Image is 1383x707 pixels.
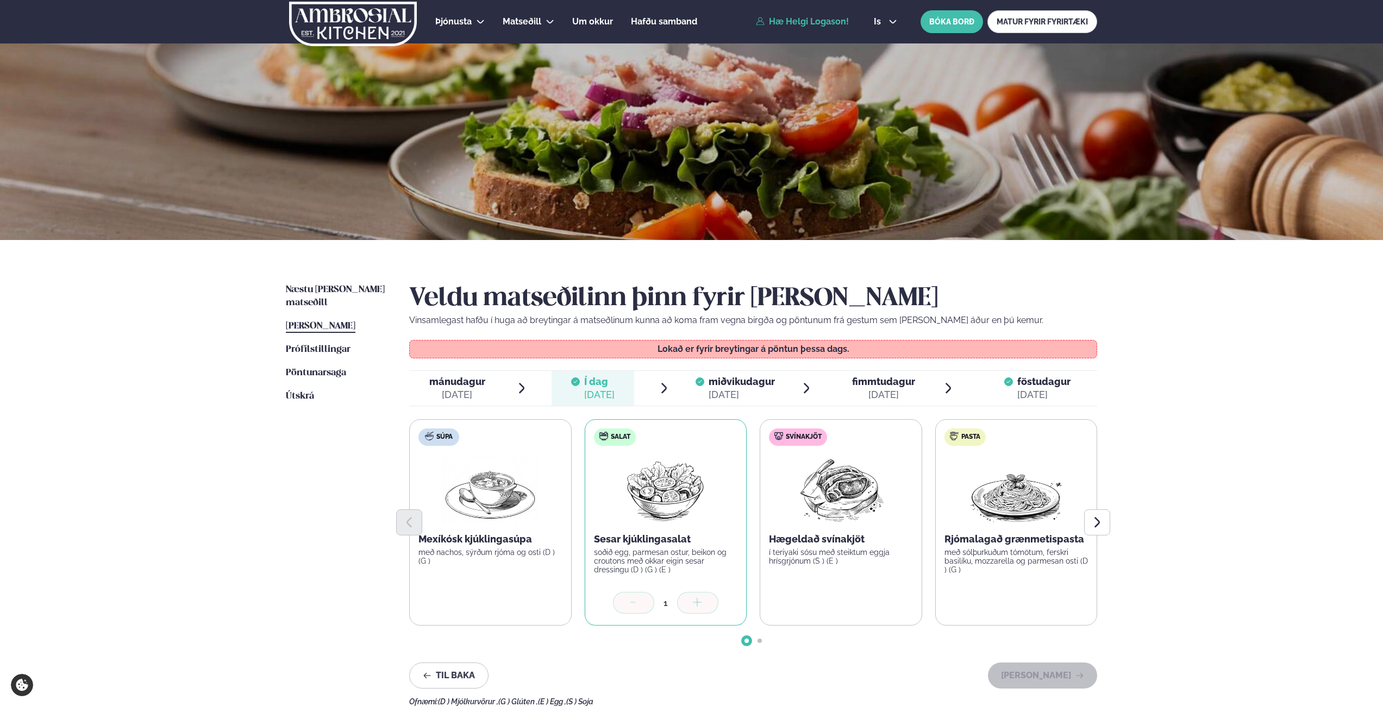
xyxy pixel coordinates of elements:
[409,314,1097,327] p: Vinsamlegast hafðu í huga að breytingar á matseðlinum kunna að koma fram vegna birgða og pöntunum...
[503,15,541,28] a: Matseðill
[968,454,1064,524] img: Spagetti.png
[961,433,980,441] span: Pasta
[435,16,472,27] span: Þjónusta
[566,697,593,706] span: (S ) Soja
[852,376,915,387] span: fimmtudagur
[988,662,1097,689] button: [PERSON_NAME]
[572,16,613,27] span: Um okkur
[418,548,562,565] p: með nachos, sýrðum rjóma og osti (D ) (G )
[793,454,889,524] img: Pork-Meat.png
[944,533,1088,546] p: Rjómalagað grænmetispasta
[436,433,453,441] span: Súpa
[594,548,738,574] p: soðið egg, parmesan ostur, beikon og croutons með okkar eigin sesar dressingu (D ) (G ) (E )
[286,343,351,356] a: Prófílstillingar
[769,548,913,565] p: í teriyaki sósu með steiktum eggja hrísgrjónum (S ) (E )
[654,597,677,609] div: 1
[286,283,387,310] a: Næstu [PERSON_NAME] matseðill
[1017,388,1071,401] div: [DATE]
[874,17,884,26] span: is
[286,345,351,354] span: Prófílstillingar
[756,17,849,27] a: Hæ Helgi Logason!
[944,548,1088,574] p: með sólþurkuðum tómötum, ferskri basilíku, mozzarella og parmesan osti (D ) (G )
[418,533,562,546] p: Mexíkósk kjúklingasúpa
[1017,376,1071,387] span: föstudagur
[865,17,906,26] button: is
[987,10,1097,33] a: MATUR FYRIR FYRIRTÆKI
[584,388,615,401] div: [DATE]
[288,2,418,46] img: logo
[498,697,538,706] span: (G ) Glúten ,
[584,375,615,388] span: Í dag
[503,16,541,27] span: Matseðill
[286,285,385,307] span: Næstu [PERSON_NAME] matseðill
[421,345,1086,353] p: Lokað er fyrir breytingar á pöntun þessa dags.
[709,388,775,401] div: [DATE]
[594,533,738,546] p: Sesar kjúklingasalat
[286,390,314,403] a: Útskrá
[435,15,472,28] a: Þjónusta
[538,697,566,706] span: (E ) Egg ,
[921,10,983,33] button: BÓKA BORÐ
[572,15,613,28] a: Um okkur
[744,639,749,643] span: Go to slide 1
[409,283,1097,314] h2: Veldu matseðilinn þinn fyrir [PERSON_NAME]
[409,662,489,689] button: Til baka
[758,639,762,643] span: Go to slide 2
[286,368,346,377] span: Pöntunarsaga
[774,432,783,440] img: pork.svg
[769,533,913,546] p: Hægeldað svínakjöt
[709,376,775,387] span: miðvikudagur
[286,392,314,401] span: Útskrá
[286,321,355,331] span: [PERSON_NAME]
[438,697,498,706] span: (D ) Mjólkurvörur ,
[631,15,697,28] a: Hafðu samband
[425,432,434,440] img: soup.svg
[429,388,485,401] div: [DATE]
[786,433,822,441] span: Svínakjöt
[611,433,630,441] span: Salat
[429,376,485,387] span: mánudagur
[286,367,346,380] a: Pöntunarsaga
[617,454,714,524] img: Salad.png
[11,674,33,696] a: Cookie settings
[599,432,608,440] img: salad.svg
[852,388,915,401] div: [DATE]
[1084,509,1110,535] button: Next slide
[286,320,355,333] a: [PERSON_NAME]
[442,454,538,524] img: Soup.png
[396,509,422,535] button: Previous slide
[409,697,1097,706] div: Ofnæmi:
[631,16,697,27] span: Hafðu samband
[950,432,959,440] img: pasta.svg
